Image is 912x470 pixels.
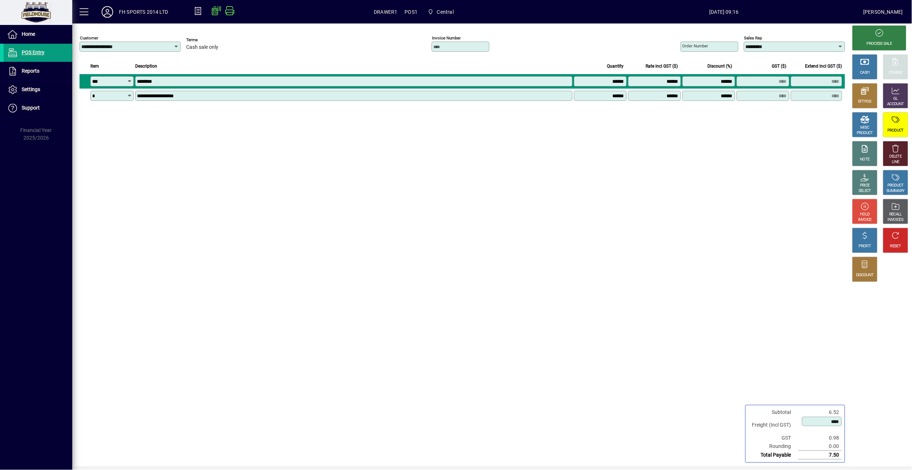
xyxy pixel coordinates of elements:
[860,183,870,188] div: PRICE
[892,159,899,165] div: LINE
[96,5,119,18] button: Profile
[749,408,798,416] td: Subtotal
[887,128,904,133] div: PRODUCT
[405,6,418,18] span: POS1
[749,434,798,442] td: GST
[859,244,871,249] div: PROFIT
[864,6,903,18] div: [PERSON_NAME]
[80,35,98,40] mat-label: Customer
[749,416,798,434] td: Freight (Incl GST)
[859,99,872,104] div: EFTPOS
[22,68,39,74] span: Reports
[890,212,902,217] div: RECALL
[860,157,870,162] div: NOTE
[708,62,732,70] span: Discount (%)
[135,62,157,70] span: Description
[646,62,678,70] span: Rate incl GST ($)
[186,44,218,50] span: Cash sale only
[887,188,905,194] div: SUMMARY
[859,188,872,194] div: SELECT
[890,244,901,249] div: RESET
[858,217,872,223] div: INVOICE
[22,50,44,55] span: POS Entry
[798,408,842,416] td: 6.52
[861,125,869,131] div: MISC
[887,102,904,107] div: ACCOUNT
[798,434,842,442] td: 0.98
[857,131,873,136] div: PRODUCT
[860,212,870,217] div: HOLD
[437,6,454,18] span: Central
[860,70,870,76] div: CASH
[682,43,708,48] mat-label: Order number
[4,99,72,117] a: Support
[119,6,168,18] div: FH SPORTS 2014 LTD
[890,154,902,159] div: DELETE
[585,6,864,18] span: [DATE] 09:16
[4,81,72,99] a: Settings
[744,35,762,40] mat-label: Sales rep
[887,183,904,188] div: PRODUCT
[798,451,842,460] td: 7.50
[749,451,798,460] td: Total Payable
[22,105,40,111] span: Support
[805,62,842,70] span: Extend incl GST ($)
[22,86,40,92] span: Settings
[749,442,798,451] td: Rounding
[22,31,35,37] span: Home
[867,41,892,47] div: PROCESS SALE
[4,25,72,43] a: Home
[889,70,903,76] div: CHARGE
[894,96,898,102] div: GL
[798,442,842,451] td: 0.00
[607,62,624,70] span: Quantity
[856,273,874,278] div: DISCOUNT
[425,5,457,18] span: Central
[4,62,72,80] a: Reports
[90,62,99,70] span: Item
[772,62,787,70] span: GST ($)
[186,38,230,42] span: Terms
[432,35,461,40] mat-label: Invoice number
[374,6,397,18] span: DRAWER1
[888,217,903,223] div: INVOICES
